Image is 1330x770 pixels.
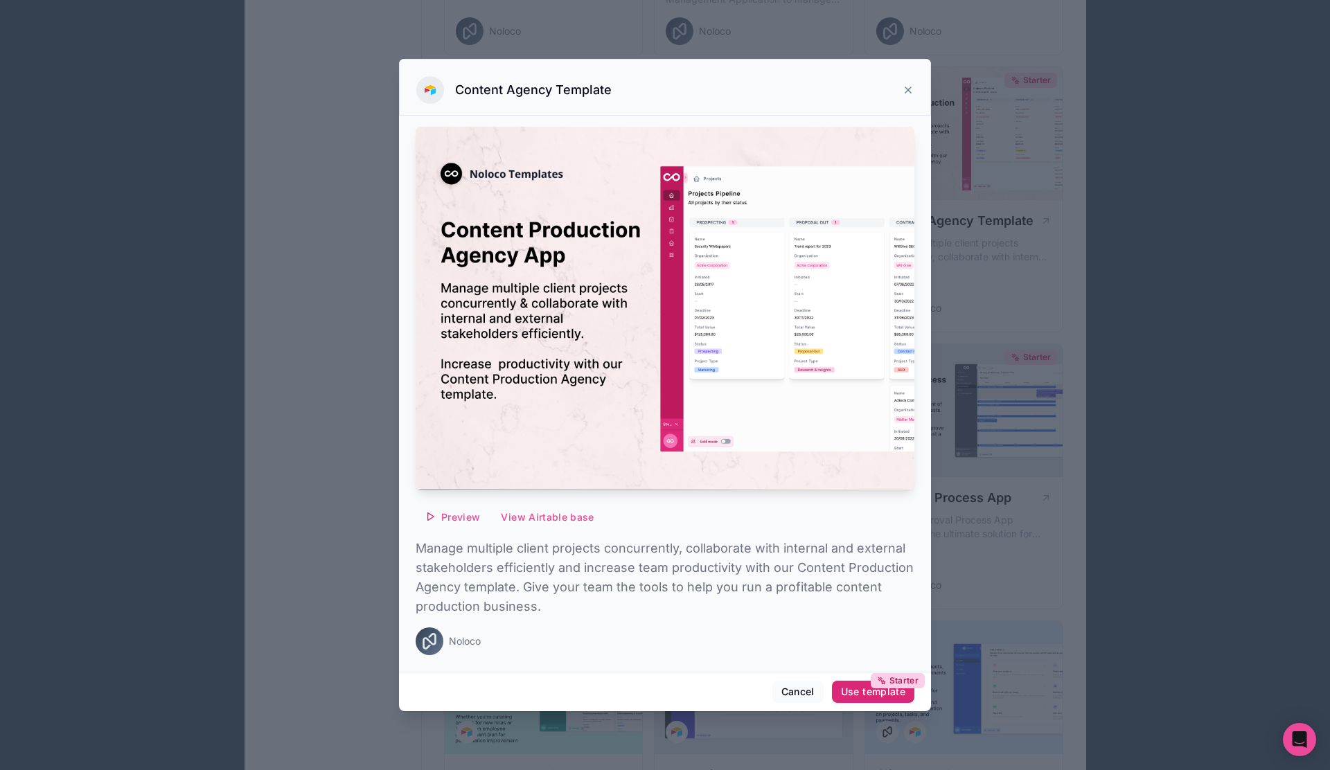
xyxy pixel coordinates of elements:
[449,634,481,648] span: Noloco
[1283,723,1316,756] div: Open Intercom Messenger
[425,84,436,96] img: Airtable Logo
[416,127,914,489] img: Content Agency Template
[832,681,914,703] button: StarterUse template
[492,506,603,528] button: View Airtable base
[772,681,824,703] button: Cancel
[889,675,919,686] span: Starter
[416,506,489,528] button: Preview
[455,82,612,98] h3: Content Agency Template
[416,539,914,616] p: Manage multiple client projects concurrently, collaborate with internal and external stakeholders...
[441,511,480,523] span: Preview
[841,686,905,698] div: Use template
